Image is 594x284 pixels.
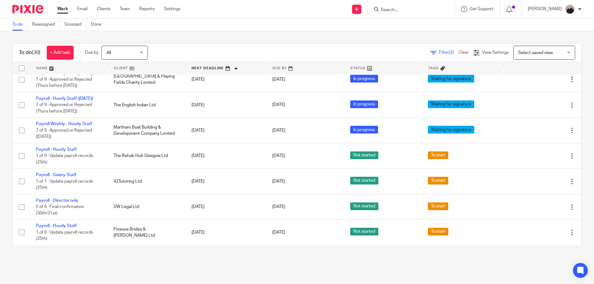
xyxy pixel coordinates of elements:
a: Clear [458,50,469,55]
img: IMG_8745-0021-copy.jpg [565,4,575,14]
a: Settings [164,6,180,12]
span: Not started [350,177,378,184]
td: [DATE] [185,118,266,143]
span: 1 of 7 · Update payroll records (25th) [36,179,93,190]
td: [DATE] [185,194,266,219]
span: 7 of 9 · Approved or Rejected ([DATE]) [36,128,92,139]
a: Payroll Weekly - Hourly Staff [36,122,92,126]
a: Payroll - Hourly Staff ([DATE]) [36,96,93,101]
a: Payroll - Hourly Staff [36,224,77,228]
span: Waiting for signature [428,75,474,83]
span: 7 of 9 · Approved or Rejected (Thurs before [DATE]) [36,77,92,88]
span: In progress [350,100,378,108]
span: 7 of 9 · Approved or Rejected (Thurs before [DATE]) [36,103,92,114]
span: [DATE] [272,77,285,82]
a: Payroll - Director only [36,198,78,203]
td: [GEOGRAPHIC_DATA] & Playing Fields Charity Limited [107,67,185,92]
span: In progress [350,75,378,83]
span: [DATE] [272,230,285,235]
p: [PERSON_NAME] [528,6,562,12]
td: SW Legal Ltd [107,194,185,219]
a: Email [77,6,88,12]
span: In progress [350,126,378,134]
span: (2) [449,50,454,55]
span: Not started [350,202,378,210]
a: To do [12,19,28,31]
td: SCL Ltd t/a Hove Hair Clinic [107,245,185,270]
a: Team [120,6,130,12]
span: Filter [439,50,458,55]
td: [DATE] [185,220,266,245]
span: To start [428,202,448,210]
span: [DATE] [272,103,285,107]
span: [DATE] [272,205,285,209]
td: [DATE] [185,245,266,270]
td: [DATE] [185,67,266,92]
a: Reports [139,6,155,12]
td: The Rehab Hub Glasgow Ltd [107,143,185,168]
span: To start [428,228,448,235]
img: Pixie [12,5,43,13]
td: [DATE] [185,169,266,194]
td: Finesse Brides & [PERSON_NAME] Ltd [107,220,185,245]
td: The English Indian Ltd [107,92,185,117]
td: Martham Boat Building & Development Company Limited [107,118,185,143]
span: [DATE] [272,179,285,184]
a: + Add task [47,46,74,60]
a: Payroll - Hourly Staff ([DATE]) [36,71,93,75]
span: Waiting for signature [428,126,474,134]
a: Done [91,19,106,31]
span: Tags [428,66,439,70]
a: Work [57,6,68,12]
span: To start [428,177,448,184]
h1: To do [19,49,41,56]
input: Search [380,7,436,13]
span: View Settings [482,50,509,55]
a: Snoozed [64,19,86,31]
span: Not started [350,151,378,159]
span: 1 of 9 · Update payroll records (25th) [36,230,93,241]
td: 42Tutoring Ltd [107,169,185,194]
p: Due by [85,49,98,56]
span: Select saved view [518,51,553,55]
span: [DATE] [272,128,285,133]
span: Waiting for signature [428,100,474,108]
span: (30) [32,50,41,55]
span: To start [428,151,448,159]
a: Reassigned [32,19,60,31]
a: Payroll - Salary Staff [36,173,76,177]
span: Get Support [470,7,493,11]
span: All [106,51,111,55]
td: [DATE] [185,92,266,117]
span: 5 of 6 · Final confirmation (30th/31st) [36,205,84,215]
span: Not started [350,228,378,235]
span: [DATE] [272,154,285,158]
span: 1 of 9 · Update payroll records (25th) [36,154,93,164]
a: Clients [97,6,110,12]
a: Payroll - Hourly Staff [36,147,77,152]
td: [DATE] [185,143,266,168]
